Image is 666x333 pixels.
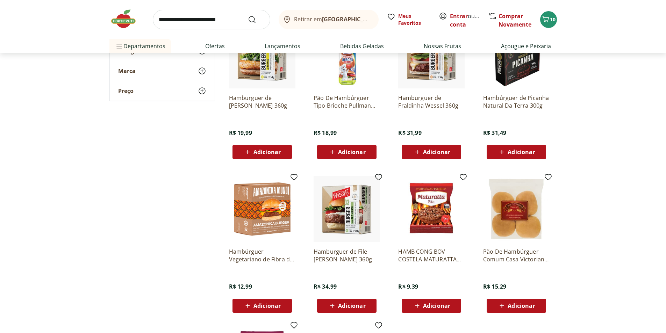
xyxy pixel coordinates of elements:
[232,145,292,159] button: Adicionar
[501,42,551,50] a: Açougue e Peixaria
[314,248,380,263] a: Hamburguer de File [PERSON_NAME] 360g
[450,12,468,20] a: Entrar
[314,94,380,109] a: Pão De Hambúrguer Tipo Brioche Pullman 520G
[424,42,461,50] a: Nossas Frutas
[483,176,550,242] img: Pão De Hambúrguer Comum Casa Victoriana 200G
[398,283,418,290] span: R$ 9,39
[279,10,379,29] button: Retirar em[GEOGRAPHIC_DATA]/[GEOGRAPHIC_DATA]
[314,22,380,88] img: Pão De Hambúrguer Tipo Brioche Pullman 520G
[402,299,461,313] button: Adicionar
[398,248,465,263] a: HAMB CONG BOV COSTELA MATURATTA 180G
[115,38,123,55] button: Menu
[483,94,550,109] a: Hambúrguer de Picanha Natural Da Terra 300g
[483,129,506,137] span: R$ 31,49
[450,12,481,29] span: ou
[153,10,270,29] input: search
[229,94,295,109] a: Hamburguer de [PERSON_NAME] 360g
[508,149,535,155] span: Adicionar
[487,145,546,159] button: Adicionar
[229,176,295,242] img: Hambúrguer Vegetariano de Fibra de Caju Amazonika Mundi 230g
[294,16,371,22] span: Retirar em
[398,176,465,242] img: HAMB CONG BOV COSTELA MATURATTA 180G
[253,149,281,155] span: Adicionar
[115,38,165,55] span: Departamentos
[550,16,556,23] span: 10
[398,22,465,88] img: Hamburguer de Fraldinha Wessel 360g
[402,145,461,159] button: Adicionar
[423,149,450,155] span: Adicionar
[248,15,265,24] button: Submit Search
[540,11,557,28] button: Carrinho
[118,87,134,94] span: Preço
[109,8,144,29] img: Hortifruti
[338,303,365,309] span: Adicionar
[499,12,531,28] a: Comprar Novamente
[387,13,430,27] a: Meus Favoritos
[232,299,292,313] button: Adicionar
[398,94,465,109] a: Hamburguer de Fraldinha Wessel 360g
[398,13,430,27] span: Meus Favoritos
[110,61,215,81] button: Marca
[317,299,377,313] button: Adicionar
[338,149,365,155] span: Adicionar
[483,283,506,290] span: R$ 15,29
[110,81,215,101] button: Preço
[205,42,225,50] a: Ofertas
[487,299,546,313] button: Adicionar
[265,42,300,50] a: Lançamentos
[253,303,281,309] span: Adicionar
[229,129,252,137] span: R$ 19,99
[314,129,337,137] span: R$ 18,99
[483,248,550,263] a: Pão De Hambúrguer Comum Casa Victoriana 200G
[340,42,384,50] a: Bebidas Geladas
[398,129,421,137] span: R$ 31,99
[118,67,136,74] span: Marca
[229,22,295,88] img: Hamburguer de Frango Wessel 360g
[508,303,535,309] span: Adicionar
[322,15,440,23] b: [GEOGRAPHIC_DATA]/[GEOGRAPHIC_DATA]
[317,145,377,159] button: Adicionar
[314,283,337,290] span: R$ 34,99
[450,12,488,28] a: Criar conta
[229,248,295,263] a: Hambúrguer Vegetariano de Fibra de Caju Amazonika Mundi 230g
[423,303,450,309] span: Adicionar
[314,176,380,242] img: Hamburguer de File Mignon Wessel 360g
[229,283,252,290] span: R$ 12,99
[483,22,550,88] img: Hambúrguer de Picanha Natural Da Terra 300g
